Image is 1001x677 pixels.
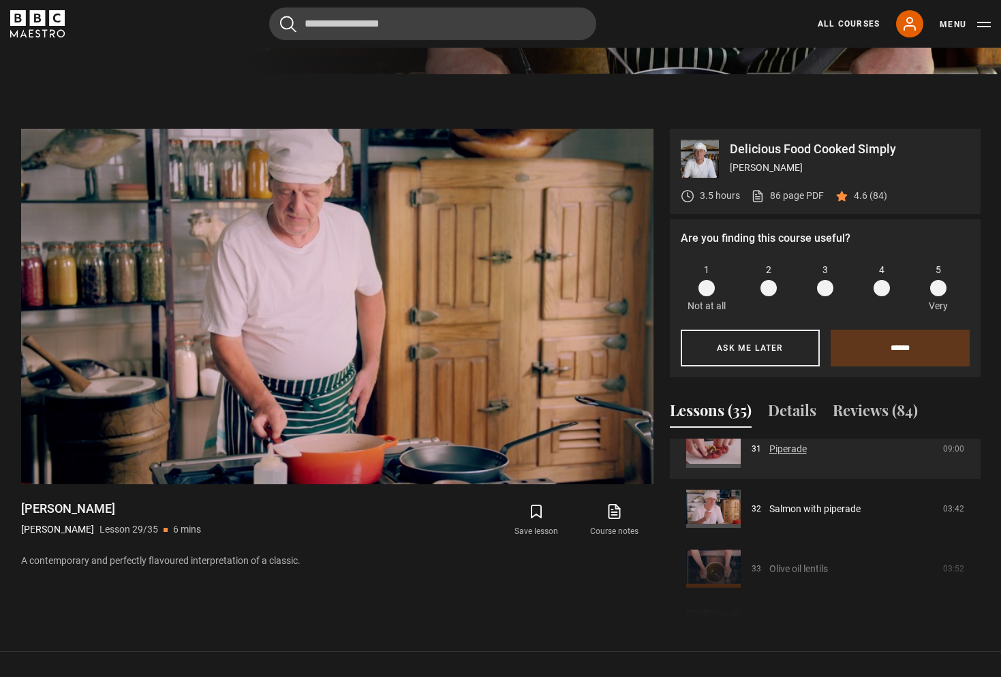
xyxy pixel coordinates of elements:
video-js: Video Player [21,129,653,484]
p: 3.5 hours [700,189,740,203]
button: Submit the search query [280,16,296,33]
a: All Courses [818,18,880,30]
span: 3 [822,263,828,277]
p: Lesson 29/35 [99,522,158,537]
p: [PERSON_NAME] [730,161,970,175]
h1: [PERSON_NAME] [21,501,201,517]
span: 2 [766,263,771,277]
button: Lessons (35) [670,399,752,428]
span: 5 [936,263,941,277]
p: A contemporary and perfectly flavoured interpretation of a classic. [21,554,653,568]
p: Delicious Food Cooked Simply [730,143,970,155]
a: Course notes [575,501,653,540]
a: Piperade [769,442,807,456]
p: Very [925,299,952,313]
p: 4.6 (84) [854,189,887,203]
svg: BBC Maestro [10,10,65,37]
button: Toggle navigation [940,18,991,31]
p: 6 mins [173,522,201,537]
a: 86 page PDF [751,189,824,203]
button: Reviews (84) [833,399,918,428]
button: Save lesson [497,501,575,540]
span: 1 [704,263,709,277]
p: [PERSON_NAME] [21,522,94,537]
input: Search [269,7,596,40]
p: Not at all [688,299,726,313]
button: Details [768,399,816,428]
span: 4 [879,263,884,277]
p: Are you finding this course useful? [681,230,970,247]
button: Ask me later [681,330,820,366]
a: Salmon with piperade [769,502,861,516]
